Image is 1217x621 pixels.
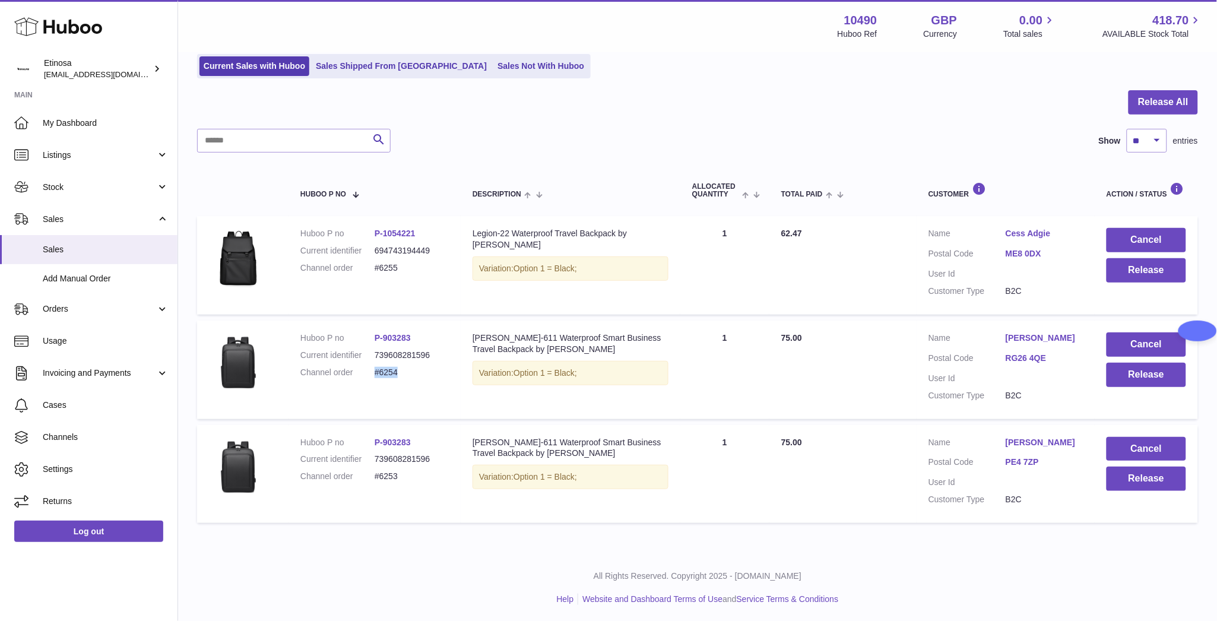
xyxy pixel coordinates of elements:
[300,228,375,239] dt: Huboo P no
[43,150,156,161] span: Listings
[493,56,588,76] a: Sales Not With Huboo
[514,472,577,481] span: Option 1 = Black;
[375,333,411,343] a: P-903283
[928,268,1006,280] dt: User Id
[375,245,449,256] dd: 694743194449
[1099,135,1121,147] label: Show
[43,118,169,129] span: My Dashboard
[43,464,169,475] span: Settings
[375,438,411,447] a: P-903283
[928,457,1006,471] dt: Postal Code
[781,438,802,447] span: 75.00
[14,521,163,542] a: Log out
[1006,248,1083,259] a: ME8 0DX
[473,361,668,385] div: Variation:
[375,229,416,238] a: P-1054221
[1107,228,1186,252] button: Cancel
[578,594,838,605] li: and
[1003,12,1056,40] a: 0.00 Total sales
[928,286,1006,297] dt: Customer Type
[781,191,823,198] span: Total paid
[43,214,156,225] span: Sales
[43,400,169,411] span: Cases
[928,353,1006,367] dt: Postal Code
[928,248,1006,262] dt: Postal Code
[1006,494,1083,505] dd: B2C
[375,471,449,482] dd: #6253
[375,350,449,361] dd: 739608281596
[928,494,1006,505] dt: Customer Type
[473,228,668,251] div: Legion-22 Waterproof Travel Backpack by [PERSON_NAME]
[680,321,769,419] td: 1
[514,368,577,378] span: Option 1 = Black;
[928,373,1006,384] dt: User Id
[781,333,802,343] span: 75.00
[209,332,268,392] img: Brand-Laptop-Backpack-Waterproof-Anti-Theft-School-Backpacks-Usb-Charging-Men-Business-Travel-Bag...
[692,183,739,198] span: ALLOCATED Quantity
[1102,12,1203,40] a: 418.70 AVAILABLE Stock Total
[514,264,577,273] span: Option 1 = Black;
[680,216,769,315] td: 1
[1173,135,1198,147] span: entries
[1107,182,1186,198] div: Action / Status
[473,256,668,281] div: Variation:
[928,182,1083,198] div: Customer
[473,437,668,460] div: [PERSON_NAME]-611 Waterproof Smart Business Travel Backpack by [PERSON_NAME]
[473,191,521,198] span: Description
[680,425,769,524] td: 1
[300,454,375,465] dt: Current identifier
[312,56,491,76] a: Sales Shipped From [GEOGRAPHIC_DATA]
[300,471,375,482] dt: Channel order
[300,350,375,361] dt: Current identifier
[300,262,375,274] dt: Channel order
[300,245,375,256] dt: Current identifier
[1020,12,1043,28] span: 0.00
[14,60,32,78] img: Wolphuk@gmail.com
[44,58,151,80] div: Etinosa
[1107,467,1186,491] button: Release
[473,332,668,355] div: [PERSON_NAME]-611 Waterproof Smart Business Travel Backpack by [PERSON_NAME]
[1107,332,1186,357] button: Cancel
[1107,437,1186,461] button: Cancel
[557,594,574,604] a: Help
[375,367,449,378] dd: #6254
[43,244,169,255] span: Sales
[43,182,156,193] span: Stock
[1107,258,1186,283] button: Release
[1153,12,1189,28] span: 418.70
[43,273,169,284] span: Add Manual Order
[300,367,375,378] dt: Channel order
[188,571,1208,582] p: All Rights Reserved. Copyright 2025 - [DOMAIN_NAME]
[582,594,722,604] a: Website and Dashboard Terms of Use
[928,437,1006,451] dt: Name
[300,191,346,198] span: Huboo P no
[1006,390,1083,401] dd: B2C
[928,332,1006,347] dt: Name
[1006,457,1083,468] a: PE4 7ZP
[1129,90,1198,115] button: Release All
[781,229,802,238] span: 62.47
[1006,353,1083,364] a: RG26 4QE
[473,465,668,489] div: Variation:
[1006,228,1083,239] a: Cess Adgie
[43,303,156,315] span: Orders
[375,454,449,465] dd: 739608281596
[1102,28,1203,40] span: AVAILABLE Stock Total
[43,432,169,443] span: Channels
[43,367,156,379] span: Invoicing and Payments
[1006,286,1083,297] dd: B2C
[209,437,268,496] img: Brand-Laptop-Backpack-Waterproof-Anti-Theft-School-Backpacks-Usb-Charging-Men-Business-Travel-Bag...
[1006,437,1083,448] a: [PERSON_NAME]
[1003,28,1056,40] span: Total sales
[375,262,449,274] dd: #6255
[844,12,877,28] strong: 10490
[1107,363,1186,387] button: Release
[43,496,169,507] span: Returns
[44,69,175,79] span: [EMAIL_ADDRESS][DOMAIN_NAME]
[209,228,268,287] img: v-Black__765727349.webp
[43,335,169,347] span: Usage
[199,56,309,76] a: Current Sales with Huboo
[928,390,1006,401] dt: Customer Type
[1006,332,1083,344] a: [PERSON_NAME]
[838,28,877,40] div: Huboo Ref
